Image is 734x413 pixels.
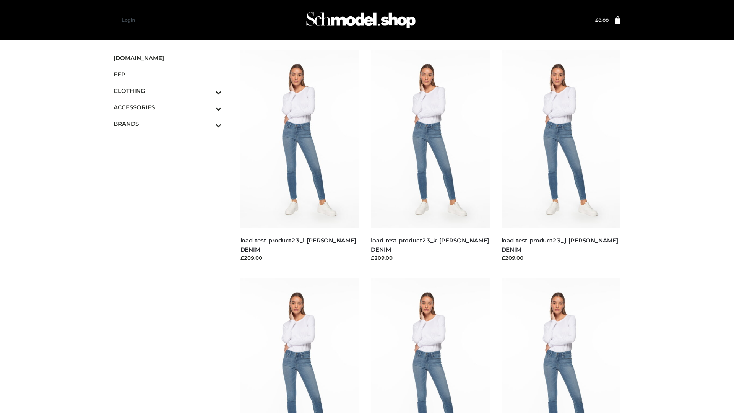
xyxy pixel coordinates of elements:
span: £ [595,17,598,23]
a: BRANDSToggle Submenu [114,115,221,132]
div: £209.00 [240,254,360,262]
a: Login [122,17,135,23]
button: Toggle Submenu [195,115,221,132]
img: Schmodel Admin 964 [304,5,418,35]
a: CLOTHINGToggle Submenu [114,83,221,99]
div: £209.00 [502,254,621,262]
span: CLOTHING [114,86,221,95]
a: [DOMAIN_NAME] [114,50,221,66]
bdi: 0.00 [595,17,609,23]
a: load-test-product23_l-[PERSON_NAME] DENIM [240,237,356,253]
button: Toggle Submenu [195,83,221,99]
span: ACCESSORIES [114,103,221,112]
a: FFP [114,66,221,83]
button: Toggle Submenu [195,99,221,115]
a: £0.00 [595,17,609,23]
div: £209.00 [371,254,490,262]
span: [DOMAIN_NAME] [114,54,221,62]
a: ACCESSORIESToggle Submenu [114,99,221,115]
a: load-test-product23_j-[PERSON_NAME] DENIM [502,237,618,253]
a: load-test-product23_k-[PERSON_NAME] DENIM [371,237,489,253]
span: BRANDS [114,119,221,128]
span: FFP [114,70,221,79]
